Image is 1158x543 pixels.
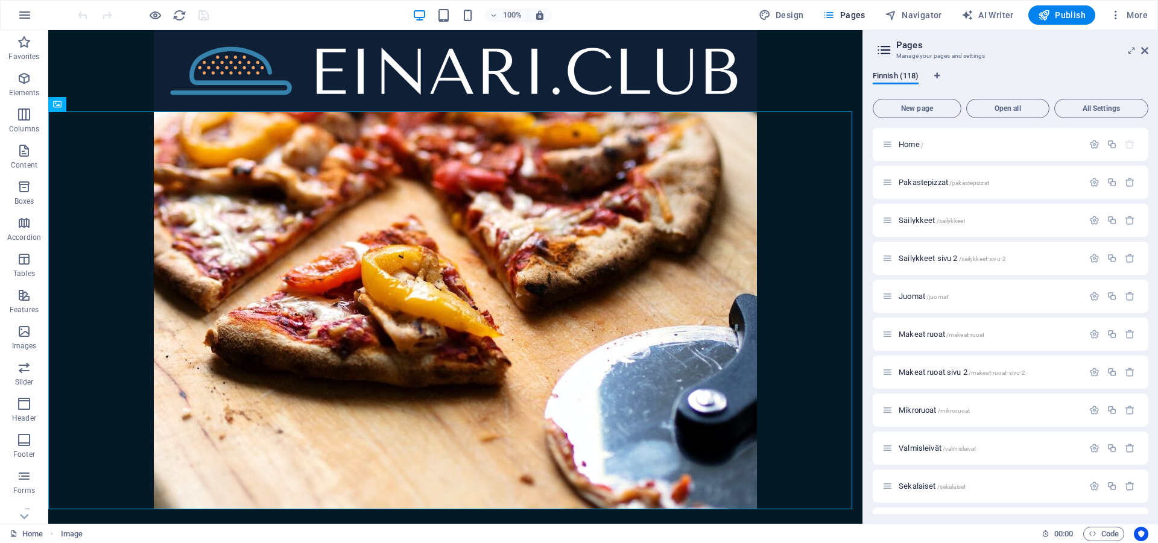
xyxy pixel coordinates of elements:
button: Pages [818,5,870,25]
h6: Session time [1042,527,1074,541]
div: Settings [1089,177,1099,187]
div: Säilykkeet/sailykkeet [895,216,1083,224]
div: Settings [1089,139,1099,149]
span: Open all [972,105,1044,112]
span: /makeat-ruoat [946,331,985,338]
button: More [1105,5,1153,25]
span: /sailykkeet-sivu-2 [959,256,1007,262]
i: On resize automatically adjust zoom level to fit chosen device. [534,10,545,20]
button: Usercentrics [1134,527,1148,541]
span: Click to open page [899,406,970,415]
div: Settings [1089,329,1099,339]
p: Accordion [7,233,41,242]
button: Navigator [880,5,947,25]
p: Elements [9,88,40,98]
div: Settings [1089,291,1099,301]
nav: breadcrumb [61,527,83,541]
span: Click to open page [899,216,965,225]
div: Sekalaiset/sekalaiset [895,482,1083,490]
div: Duplicate [1107,253,1117,263]
button: Publish [1028,5,1095,25]
span: Code [1089,527,1119,541]
div: Valmisleivät/valmisleivat [895,444,1083,452]
div: Home/ [895,140,1083,148]
div: Remove [1125,215,1135,225]
span: : [1063,529,1065,538]
div: Settings [1089,367,1099,377]
span: Finnish (118) [873,69,919,86]
span: Click to open page [899,178,989,187]
span: /sailykkeet [937,218,966,224]
a: Home [10,527,43,541]
span: More [1110,9,1148,21]
div: The startpage cannot be deleted [1125,139,1135,149]
p: Forms [13,486,35,495]
button: Code [1083,527,1124,541]
div: Duplicate [1107,405,1117,415]
span: /sekalaiset [937,483,966,490]
div: Duplicate [1107,443,1117,453]
span: /makeat-ruoat-sivu-2 [969,369,1026,376]
button: AI Writer [957,5,1019,25]
span: /pakastepizzat [949,180,989,186]
span: All Settings [1060,105,1143,112]
span: Click to open page [899,368,1025,377]
div: Duplicate [1107,139,1117,149]
div: Remove [1125,329,1135,339]
p: Columns [9,124,39,134]
div: Juomat/juomat [895,292,1083,300]
span: /mikroruoat [938,407,970,414]
span: Click to open page [899,444,976,453]
div: Duplicate [1107,481,1117,491]
h3: Manage your pages and settings [896,51,1124,61]
span: Click to select. Double-click to edit [61,527,83,541]
div: Remove [1125,405,1135,415]
p: Favorites [8,52,39,61]
i: Reload page [172,8,186,22]
span: Click to open page [899,254,1006,263]
p: Boxes [14,196,34,206]
div: Duplicate [1107,367,1117,377]
span: AI Writer [961,9,1014,21]
span: Click to open page [899,482,966,491]
div: Mikroruoat/mikroruoat [895,406,1083,414]
div: Remove [1125,253,1135,263]
div: Makeat ruoat sivu 2/makeat-ruoat-sivu-2 [895,368,1083,376]
span: Click to open page [899,140,923,149]
div: Remove [1125,367,1135,377]
span: Click to open page [899,330,984,339]
p: Features [10,305,39,315]
p: Footer [13,450,35,459]
button: Click here to leave preview mode and continue editing [148,8,162,22]
span: /juomat [926,293,948,300]
button: reload [172,8,186,22]
div: Settings [1089,405,1099,415]
div: Settings [1089,253,1099,263]
div: Remove [1125,481,1135,491]
div: Remove [1125,291,1135,301]
button: Open all [966,99,1049,118]
p: Images [12,341,37,351]
p: Header [12,413,36,423]
span: Navigator [885,9,942,21]
p: Tables [13,269,35,278]
span: New page [878,105,956,112]
div: Language Tabs [873,71,1148,94]
div: Sailykkeet sivu 2/sailykkeet-sivu-2 [895,254,1083,262]
div: Makeat ruoat/makeat-ruoat [895,330,1083,338]
button: All Settings [1054,99,1148,118]
span: / [921,142,923,148]
button: New page [873,99,961,118]
div: Remove [1125,177,1135,187]
div: Remove [1125,443,1135,453]
button: 100% [485,8,528,22]
p: Content [11,160,37,170]
span: Pages [823,9,865,21]
div: Duplicate [1107,291,1117,301]
div: Duplicate [1107,215,1117,225]
div: Design (Ctrl+Alt+Y) [754,5,809,25]
div: Settings [1089,215,1099,225]
button: Design [754,5,809,25]
div: Settings [1089,443,1099,453]
h2: Pages [896,40,1148,51]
